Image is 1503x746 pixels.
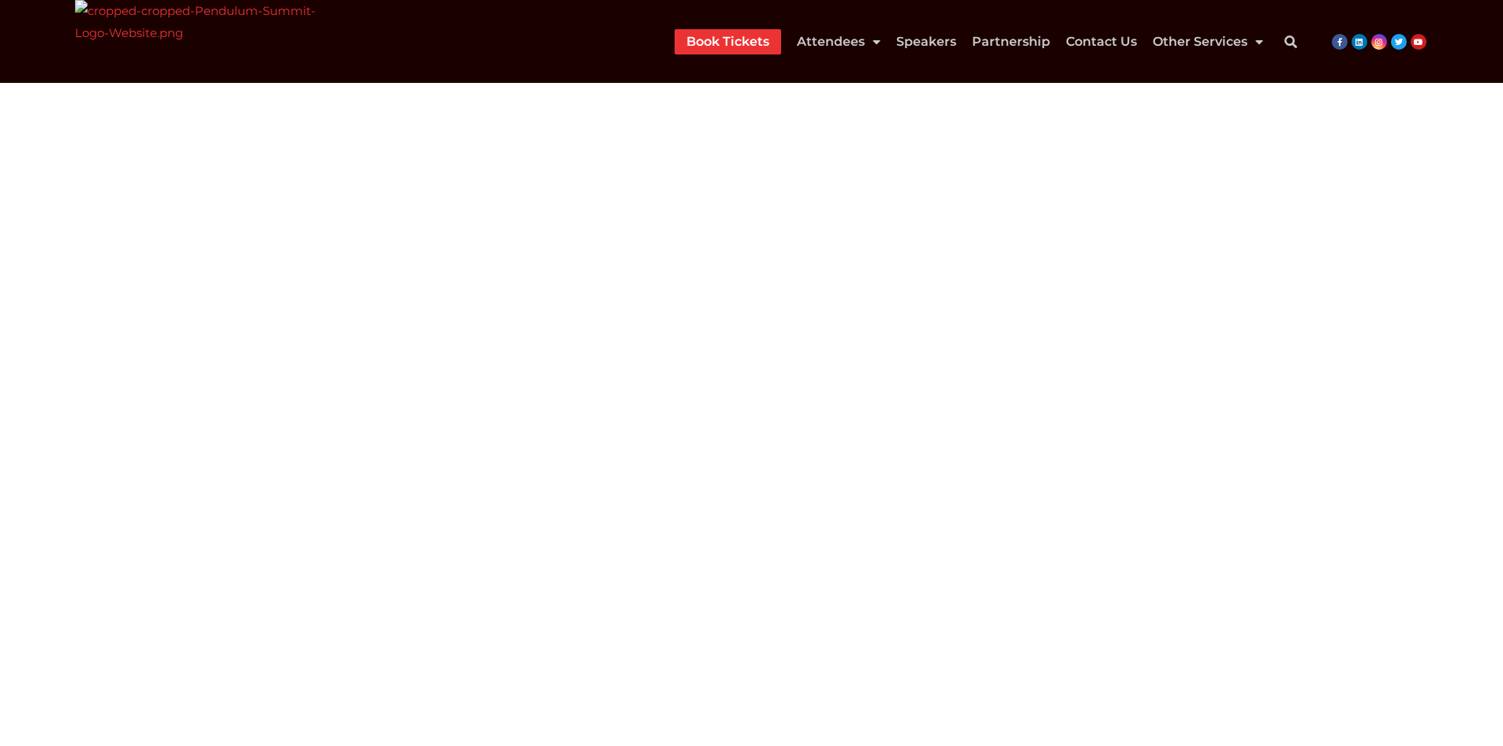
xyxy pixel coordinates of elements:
a: Speakers [896,29,956,54]
a: Book Tickets [686,29,769,54]
a: Attendees [797,29,880,54]
nav: Menu [675,29,1263,54]
a: Partnership [972,29,1050,54]
a: Other Services [1153,29,1263,54]
a: Contact Us [1066,29,1137,54]
div: Search [1275,26,1307,58]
